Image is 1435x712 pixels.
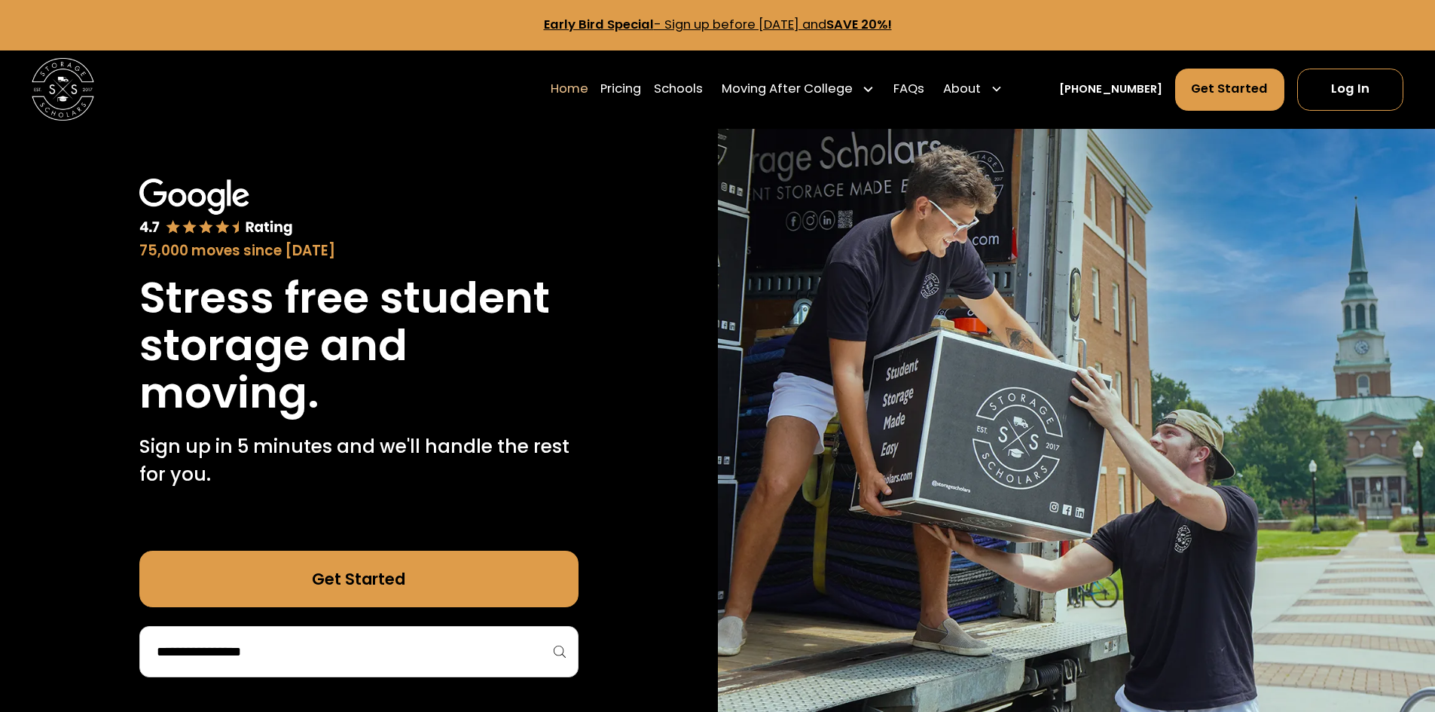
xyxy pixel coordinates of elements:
[32,58,94,121] img: Storage Scholars main logo
[139,179,293,237] img: Google 4.7 star rating
[139,240,579,261] div: 75,000 moves since [DATE]
[139,274,579,417] h1: Stress free student storage and moving.
[139,551,579,607] a: Get Started
[139,432,579,489] p: Sign up in 5 minutes and we'll handle the rest for you.
[654,67,703,111] a: Schools
[937,67,1009,111] div: About
[893,67,924,111] a: FAQs
[722,80,853,99] div: Moving After College
[544,16,654,33] strong: Early Bird Special
[1059,81,1162,98] a: [PHONE_NUMBER]
[600,67,641,111] a: Pricing
[551,67,588,111] a: Home
[826,16,892,33] strong: SAVE 20%!
[716,67,881,111] div: Moving After College
[1175,69,1285,111] a: Get Started
[1297,69,1403,111] a: Log In
[943,80,981,99] div: About
[544,16,892,33] a: Early Bird Special- Sign up before [DATE] andSAVE 20%!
